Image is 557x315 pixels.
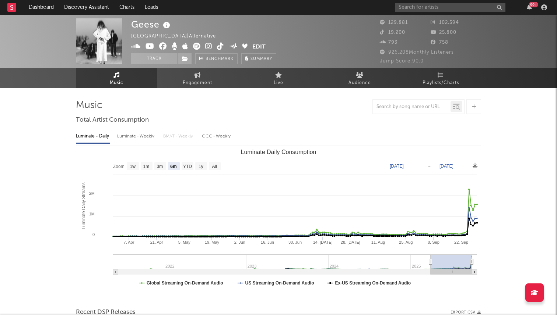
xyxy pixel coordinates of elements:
svg: Luminate Daily Consumption [76,146,481,293]
span: 926,208 Monthly Listeners [380,50,454,55]
span: Benchmark [206,55,234,64]
text: 1m [143,164,150,169]
text: 16. Jun [261,240,274,244]
text: 0 [92,232,95,237]
text: 6m [170,164,176,169]
a: Engagement [157,68,238,88]
text: 8. Sep [428,240,439,244]
a: Live [238,68,319,88]
text: Luminate Daily Consumption [241,149,316,155]
span: Playlists/Charts [423,79,459,87]
span: Audience [348,79,371,87]
text: All [212,164,217,169]
div: [GEOGRAPHIC_DATA] | Alternative [131,32,224,41]
button: Summary [241,53,276,64]
div: OCC - Weekly [202,130,231,143]
text: 1M [89,212,95,216]
text: 11. Aug [371,240,385,244]
a: Audience [319,68,400,88]
span: 25,800 [431,30,456,35]
input: Search for artists [395,3,505,12]
text: 3m [157,164,163,169]
text: Global Streaming On-Demand Audio [147,280,223,286]
span: Jump Score: 90.0 [380,59,424,64]
text: [DATE] [439,164,453,169]
span: 102,594 [431,20,459,25]
span: Music [110,79,123,87]
text: Zoom [113,164,125,169]
text: 19. May [205,240,220,244]
text: YTD [183,164,192,169]
span: 793 [380,40,397,45]
button: 99+ [527,4,532,10]
text: 1w [130,164,136,169]
text: 25. Aug [399,240,413,244]
span: Total Artist Consumption [76,116,149,125]
text: 14. [DATE] [313,240,333,244]
span: Summary [251,57,272,61]
div: Luminate - Daily [76,130,110,143]
div: 99 + [529,2,538,7]
text: → [427,164,431,169]
button: Export CSV [451,310,481,315]
span: Engagement [183,79,212,87]
text: 30. Jun [288,240,302,244]
button: Track [131,53,177,64]
button: Edit [252,43,266,52]
span: 129,881 [380,20,408,25]
text: Ex-US Streaming On-Demand Audio [335,280,411,286]
text: 22. Sep [454,240,468,244]
span: Live [274,79,283,87]
a: Playlists/Charts [400,68,481,88]
span: 19,200 [380,30,405,35]
text: 5. May [178,240,191,244]
input: Search by song name or URL [373,104,451,110]
text: 2. Jun [234,240,245,244]
a: Benchmark [195,53,238,64]
text: [DATE] [390,164,404,169]
text: Luminate Daily Streams [81,182,86,229]
a: Music [76,68,157,88]
span: 758 [431,40,448,45]
div: Geese [131,18,172,31]
text: 1y [199,164,203,169]
text: 7. Apr [124,240,134,244]
div: Luminate - Weekly [117,130,156,143]
text: 2M [89,191,95,196]
text: 28. [DATE] [341,240,360,244]
text: 21. Apr [150,240,163,244]
text: US Streaming On-Demand Audio [245,280,314,286]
